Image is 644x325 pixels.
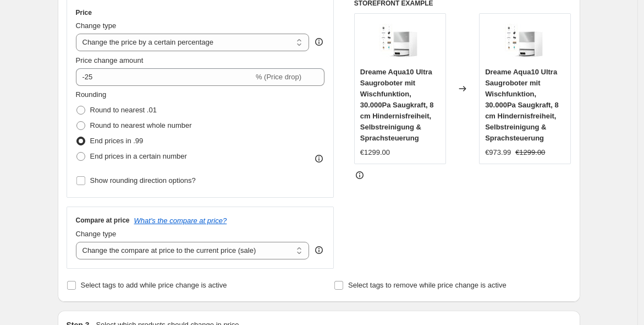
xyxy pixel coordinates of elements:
span: Price change amount [76,56,144,64]
span: Change type [76,230,117,238]
span: End prices in .99 [90,137,144,145]
img: 61TqCUnljvL_80x.jpg [503,19,547,63]
span: Round to nearest whole number [90,121,192,129]
h3: Price [76,8,92,17]
div: help [313,36,324,47]
span: % (Price drop) [256,73,301,81]
h3: Compare at price [76,216,130,225]
span: Round to nearest .01 [90,106,157,114]
strike: €1299.00 [515,147,545,158]
span: Dreame Aqua10 Ultra Saugroboter mit Wischfunktion, 30.000Pa Saugkraft, 8 cm Hindernisfreiheit, Se... [360,68,434,142]
div: help [313,245,324,256]
span: Rounding [76,90,107,99]
span: Select tags to add while price change is active [81,281,227,289]
span: Dreame Aqua10 Ultra Saugroboter mit Wischfunktion, 30.000Pa Saugkraft, 8 cm Hindernisfreiheit, Se... [485,68,559,142]
img: 61TqCUnljvL_80x.jpg [378,19,422,63]
div: €1299.00 [360,147,390,158]
span: Show rounding direction options? [90,176,196,185]
button: What's the compare at price? [134,216,227,225]
span: Select tags to remove while price change is active [348,281,507,289]
span: End prices in a certain number [90,152,187,160]
div: €973.99 [485,147,511,158]
span: Change type [76,21,117,30]
input: -15 [76,68,254,86]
